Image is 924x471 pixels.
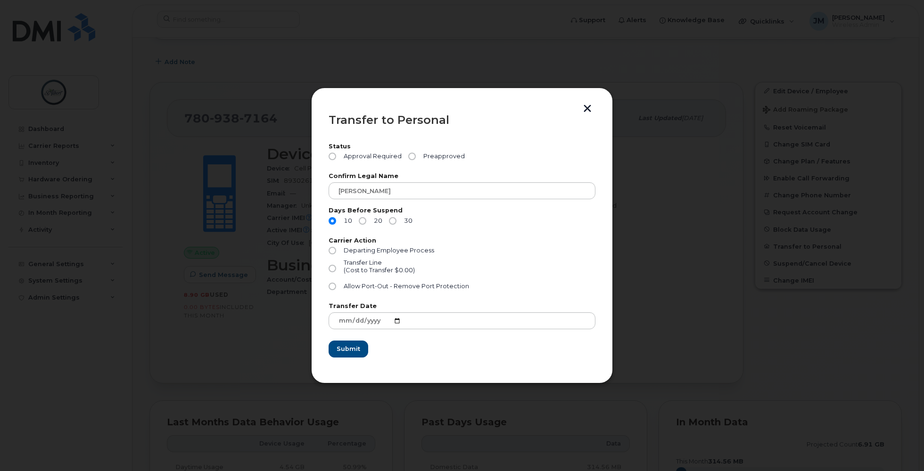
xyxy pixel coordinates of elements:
span: Submit [337,344,360,353]
input: 10 [329,217,336,225]
input: Transfer Line(Cost to Transfer $0.00) [329,265,336,272]
span: 20 [370,217,382,225]
label: Status [329,144,595,150]
span: 10 [340,217,352,225]
span: 30 [400,217,412,225]
input: Departing Employee Process [329,247,336,254]
input: Approval Required [329,153,336,160]
label: Confirm Legal Name [329,173,595,179]
span: Allow Port-Out - Remove Port Protection [344,283,469,290]
input: Preapproved [408,153,416,160]
label: Days Before Suspend [329,208,595,214]
span: Preapproved [420,153,465,160]
div: Transfer to Personal [329,114,595,126]
label: Carrier Action [329,238,595,244]
span: Approval Required [340,153,402,160]
span: Departing Employee Process [344,247,434,254]
input: Allow Port-Out - Remove Port Protection [329,283,336,290]
div: (Cost to Transfer $0.00) [344,267,415,274]
button: Submit [329,341,368,357]
span: Transfer Line [344,259,382,266]
label: Transfer Date [329,303,595,309]
input: 30 [389,217,396,225]
input: 20 [359,217,366,225]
